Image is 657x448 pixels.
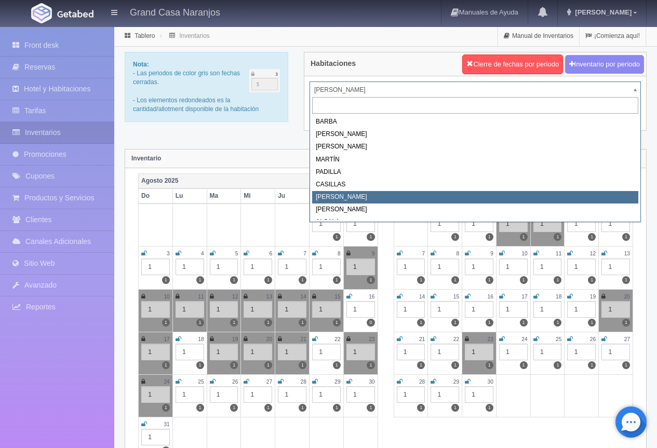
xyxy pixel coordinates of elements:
div: CASILLAS [312,179,638,191]
div: PADILLA [312,166,638,179]
div: [PERSON_NAME] [312,203,638,216]
div: ALCALA [312,216,638,228]
div: MARTÍN [312,154,638,166]
div: [PERSON_NAME] [312,128,638,141]
div: [PERSON_NAME] [312,141,638,153]
div: [PERSON_NAME] [312,191,638,203]
div: BARBA [312,116,638,128]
